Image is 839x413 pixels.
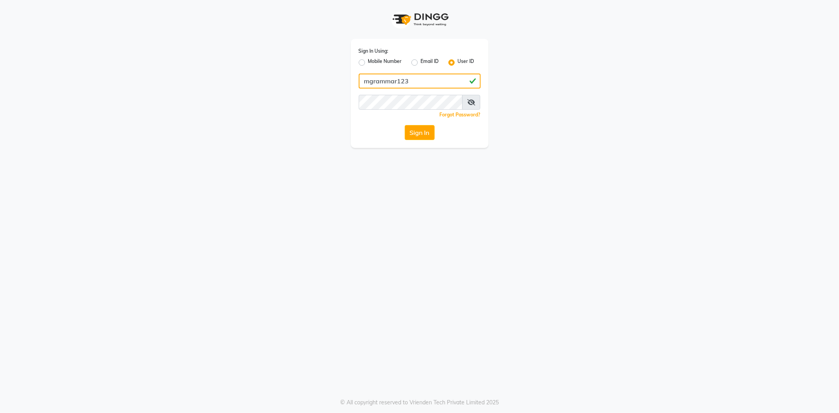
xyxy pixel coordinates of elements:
label: Mobile Number [368,58,402,67]
label: User ID [458,58,474,67]
img: logo1.svg [388,8,451,31]
a: Forgot Password? [440,112,481,118]
input: Username [359,74,481,88]
button: Sign In [405,125,435,140]
input: Username [359,95,463,110]
label: Email ID [421,58,439,67]
label: Sign In Using: [359,48,389,55]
